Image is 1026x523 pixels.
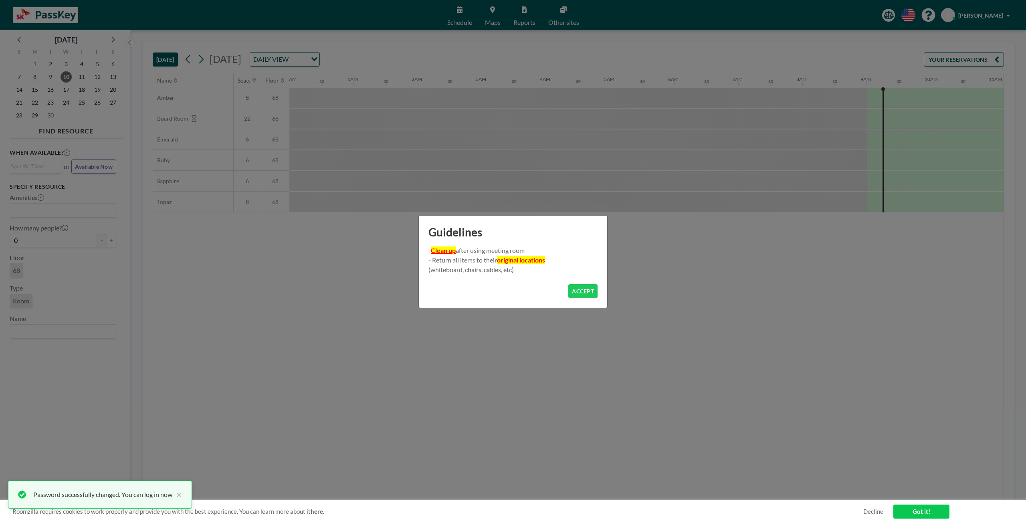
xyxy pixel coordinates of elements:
p: ㅤ(whiteboard, chairs, cables, etc) [428,265,598,275]
p: - after using meeting room [428,246,598,255]
a: here. [311,508,324,515]
u: Clean up [431,246,456,254]
span: Roomzilla requires cookies to work properly and provide you with the best experience. You can lea... [12,508,863,515]
p: - Return all items to their [428,255,598,265]
a: Decline [863,508,883,515]
a: Got it! [893,505,949,519]
h1: Guidelines [419,216,607,246]
div: Password successfully changed. You can log in now [33,490,172,499]
u: original locations [497,256,545,264]
button: close [172,490,182,499]
button: ACCEPT [568,284,598,298]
